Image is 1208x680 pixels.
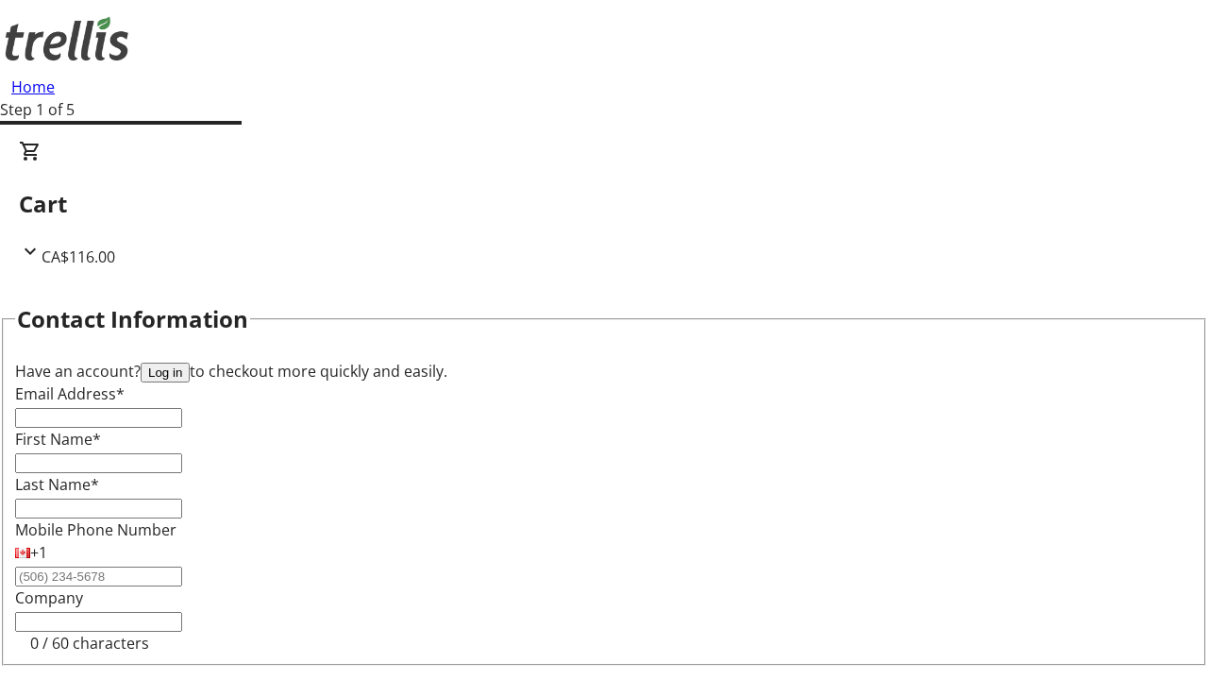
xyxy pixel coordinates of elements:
button: Log in [141,363,190,382]
label: Last Name* [15,474,99,495]
label: Mobile Phone Number [15,519,176,540]
input: (506) 234-5678 [15,567,182,586]
h2: Contact Information [17,302,248,336]
span: CA$116.00 [42,246,115,267]
div: CartCA$116.00 [19,140,1189,268]
label: Company [15,587,83,608]
h2: Cart [19,187,1189,221]
label: Email Address* [15,383,125,404]
label: First Name* [15,429,101,450]
div: Have an account? to checkout more quickly and easily. [15,360,1193,382]
tr-character-limit: 0 / 60 characters [30,633,149,654]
